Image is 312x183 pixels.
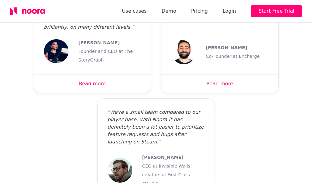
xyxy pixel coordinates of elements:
img: Niels Wetterberg [108,158,132,183]
p: " We're a small team compared to our player base. With Noora it has definitely been a lot easier ... [108,109,205,146]
div: Co-Founder at Encharge [206,52,260,61]
a: Pricing [191,7,208,15]
button: Start Free Trial [251,5,302,17]
a: Demo [161,7,176,15]
a: Read more [79,81,106,87]
div: [PERSON_NAME] [206,43,260,52]
img: Slav Ivanov [171,40,196,64]
font: [PERSON_NAME] [79,40,120,45]
div: Login [223,7,236,15]
div: Founder and CEO at The StoryGraph [79,47,141,64]
a: Use cases [122,7,147,15]
img: Nadia Odunayo [44,39,69,64]
font: [PERSON_NAME] [142,155,184,160]
a: Read more [206,81,233,87]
